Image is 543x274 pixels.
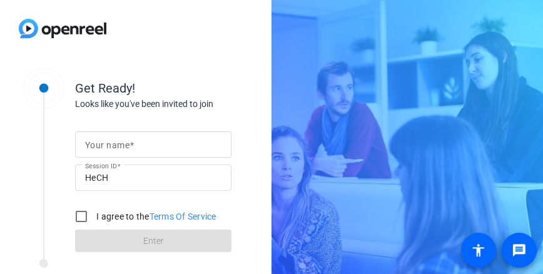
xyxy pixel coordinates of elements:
div: Get Ready! [75,79,325,98]
div: Looks like you've been invited to join [75,98,325,111]
mat-icon: accessibility [471,243,486,258]
mat-icon: message [512,243,527,258]
mat-label: Session ID [85,162,117,170]
mat-label: Your name [85,140,129,150]
label: I agree to the [94,210,216,223]
a: Terms Of Service [150,211,216,221]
